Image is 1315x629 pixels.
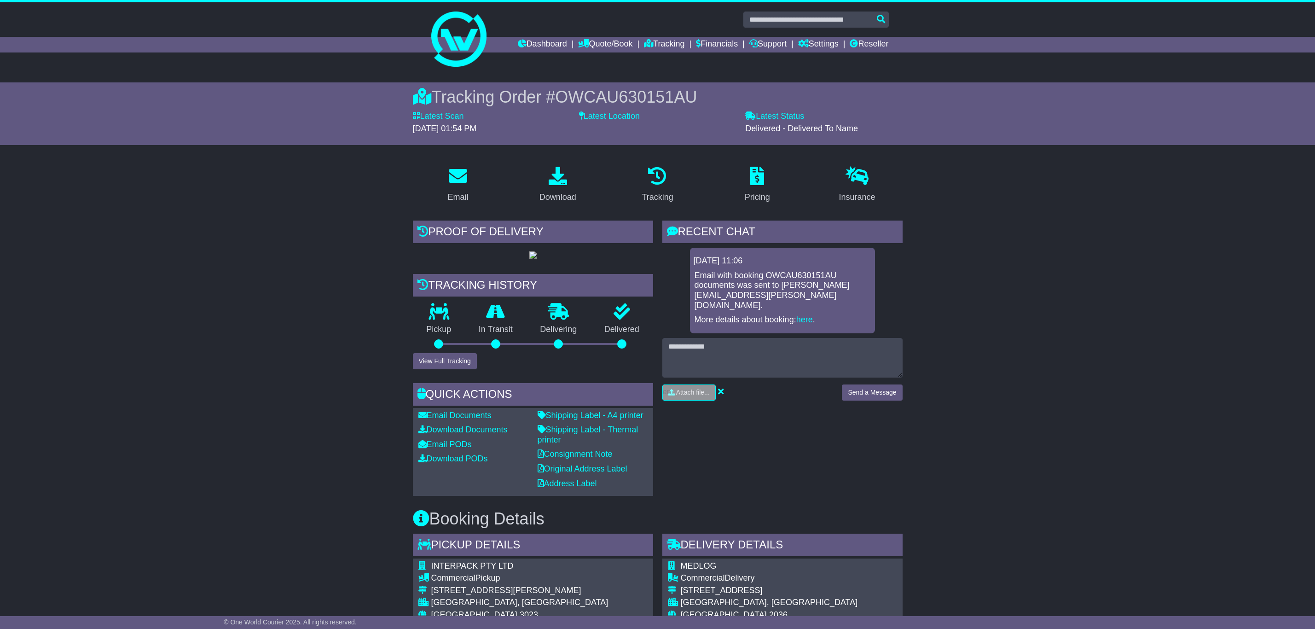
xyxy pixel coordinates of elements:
[441,163,474,207] a: Email
[527,325,591,335] p: Delivering
[413,534,653,559] div: Pickup Details
[538,449,613,459] a: Consignment Note
[636,163,679,207] a: Tracking
[579,111,640,122] label: Latest Location
[681,561,717,571] span: MEDLOG
[681,573,725,582] span: Commercial
[447,191,468,204] div: Email
[798,37,839,52] a: Settings
[662,534,903,559] div: Delivery Details
[662,221,903,245] div: RECENT CHAT
[520,610,538,619] span: 3023
[839,191,875,204] div: Insurance
[745,111,804,122] label: Latest Status
[745,191,770,204] div: Pricing
[465,325,527,335] p: In Transit
[538,479,597,488] a: Address Label
[413,274,653,299] div: Tracking history
[739,163,776,207] a: Pricing
[533,163,582,207] a: Download
[695,271,870,310] p: Email with booking OWCAU630151AU documents was sent to [PERSON_NAME][EMAIL_ADDRESS][PERSON_NAME][...
[413,353,477,369] button: View Full Tracking
[518,37,567,52] a: Dashboard
[681,598,889,608] div: [GEOGRAPHIC_DATA], [GEOGRAPHIC_DATA]
[413,383,653,408] div: Quick Actions
[578,37,632,52] a: Quote/Book
[681,573,889,583] div: Delivery
[431,586,648,596] div: [STREET_ADDRESS][PERSON_NAME]
[418,411,492,420] a: Email Documents
[644,37,684,52] a: Tracking
[681,610,767,619] span: [GEOGRAPHIC_DATA]
[555,87,697,106] span: OWCAU630151AU
[529,251,537,259] img: GetPodImage
[413,510,903,528] h3: Booking Details
[538,411,643,420] a: Shipping Label - A4 printer
[431,573,648,583] div: Pickup
[413,111,464,122] label: Latest Scan
[796,315,813,324] a: here
[418,454,488,463] a: Download PODs
[413,124,477,133] span: [DATE] 01:54 PM
[431,573,475,582] span: Commercial
[842,384,902,401] button: Send a Message
[418,425,508,434] a: Download Documents
[695,315,870,325] p: More details about booking: .
[850,37,888,52] a: Reseller
[539,191,576,204] div: Download
[413,221,653,245] div: Proof of Delivery
[431,561,514,571] span: INTERPACK PTY LTD
[413,325,465,335] p: Pickup
[413,87,903,107] div: Tracking Order #
[431,610,517,619] span: [GEOGRAPHIC_DATA]
[642,191,673,204] div: Tracking
[538,425,638,444] a: Shipping Label - Thermal printer
[833,163,881,207] a: Insurance
[696,37,738,52] a: Financials
[681,586,889,596] div: [STREET_ADDRESS]
[749,37,787,52] a: Support
[745,124,858,133] span: Delivered - Delivered To Name
[538,464,627,473] a: Original Address Label
[431,598,648,608] div: [GEOGRAPHIC_DATA], [GEOGRAPHIC_DATA]
[694,256,871,266] div: [DATE] 11:06
[224,618,357,626] span: © One World Courier 2025. All rights reserved.
[769,610,788,619] span: 2036
[418,440,472,449] a: Email PODs
[591,325,653,335] p: Delivered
